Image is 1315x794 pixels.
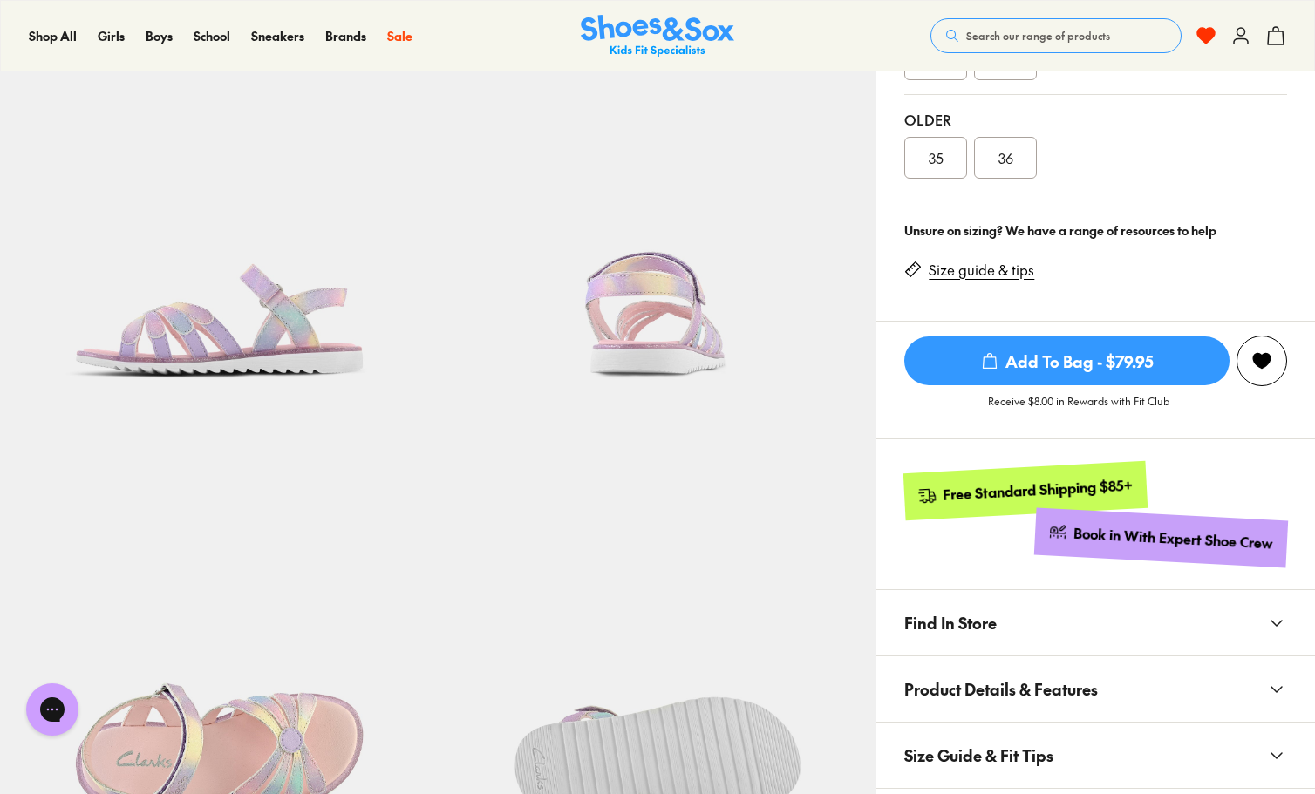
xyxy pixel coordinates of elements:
[988,393,1169,424] p: Receive $8.00 in Rewards with Fit Club
[930,18,1182,53] button: Search our range of products
[929,147,944,168] span: 35
[904,109,1287,130] div: Older
[966,28,1110,44] span: Search our range of products
[876,590,1315,655] button: Find In Store
[903,461,1148,520] a: Free Standard Shipping $85+
[876,723,1315,788] button: Size Guide & Fit Tips
[1073,524,1274,553] div: Book in With Expert Shoe Crew
[98,27,125,45] a: Girls
[904,663,1098,715] span: Product Details & Features
[29,27,77,44] span: Shop All
[387,27,412,44] span: Sale
[194,27,230,45] a: School
[194,27,230,44] span: School
[29,27,77,45] a: Shop All
[325,27,366,44] span: Brands
[1237,336,1287,386] button: Add to Wishlist
[904,221,1287,240] div: Unsure on sizing? We have a range of resources to help
[387,27,412,45] a: Sale
[146,27,173,45] a: Boys
[904,336,1230,386] button: Add To Bag - $79.95
[98,27,125,44] span: Girls
[146,27,173,44] span: Boys
[325,27,366,45] a: Brands
[929,261,1034,280] a: Size guide & tips
[876,656,1315,722] button: Product Details & Features
[251,27,304,44] span: Sneakers
[581,15,734,58] a: Shoes & Sox
[998,147,1013,168] span: 36
[251,27,304,45] a: Sneakers
[1034,508,1288,568] a: Book in With Expert Shoe Crew
[904,336,1230,385] span: Add To Bag - $79.95
[17,677,87,742] iframe: Gorgias live chat messenger
[904,730,1053,781] span: Size Guide & Fit Tips
[904,597,997,648] span: Find In Store
[943,476,1134,505] div: Free Standard Shipping $85+
[581,15,734,58] img: SNS_Logo_Responsive.svg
